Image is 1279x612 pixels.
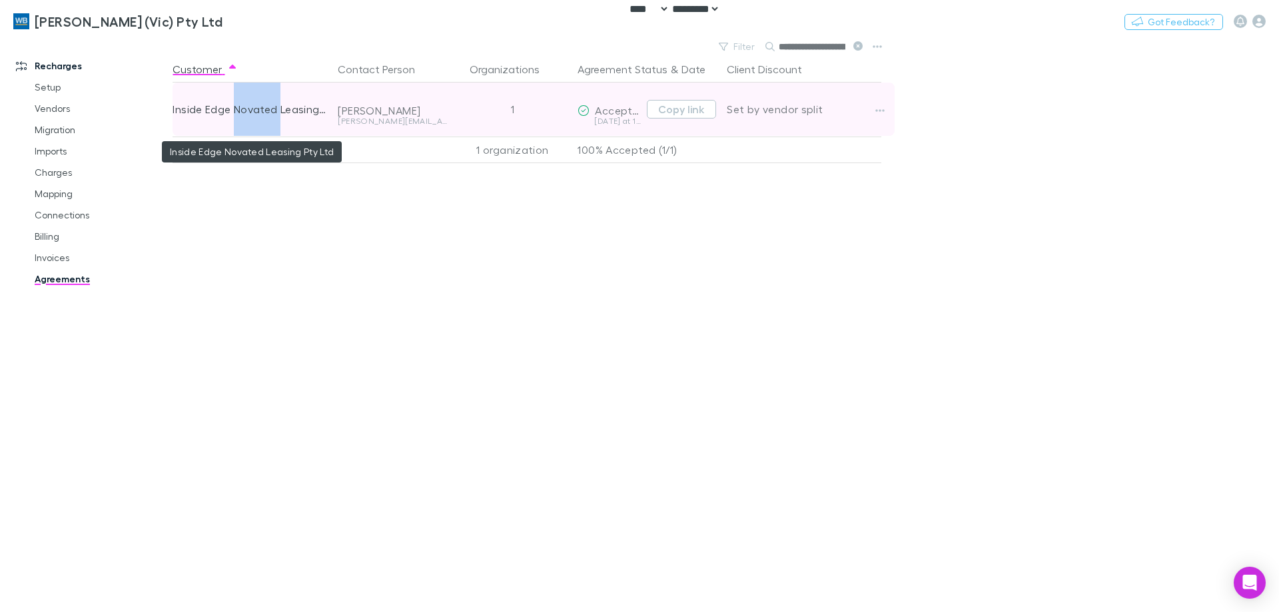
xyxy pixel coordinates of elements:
[338,117,447,125] div: [PERSON_NAME][EMAIL_ADDRESS][DOMAIN_NAME]
[595,104,645,117] span: Accepted
[173,56,238,83] button: Customer
[452,83,572,136] div: 1
[1124,14,1223,30] button: Got Feedback?
[338,56,431,83] button: Contact Person
[21,77,180,98] a: Setup
[21,204,180,226] a: Connections
[681,56,705,83] button: Date
[21,162,180,183] a: Charges
[21,183,180,204] a: Mapping
[173,137,332,163] div: 1 customer
[578,56,716,83] div: &
[35,13,222,29] h3: [PERSON_NAME] (Vic) Pty Ltd
[21,98,180,119] a: Vendors
[647,100,716,119] button: Copy link
[21,247,180,268] a: Invoices
[578,137,716,162] p: 100% Accepted (1/1)
[712,39,763,55] button: Filter
[5,5,230,37] a: [PERSON_NAME] (Vic) Pty Ltd
[21,268,180,290] a: Agreements
[13,13,29,29] img: William Buck (Vic) Pty Ltd's Logo
[21,226,180,247] a: Billing
[3,55,180,77] a: Recharges
[452,137,572,163] div: 1 organization
[727,56,818,83] button: Client Discount
[21,141,180,162] a: Imports
[173,83,327,136] div: Inside Edge Novated Leasing Pty Ltd
[578,117,641,125] div: [DATE] at 1:04 PM
[338,104,447,117] div: [PERSON_NAME]
[727,83,881,136] div: Set by vendor split
[578,56,667,83] button: Agreement Status
[470,56,556,83] button: Organizations
[1234,567,1266,599] div: Open Intercom Messenger
[21,119,180,141] a: Migration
